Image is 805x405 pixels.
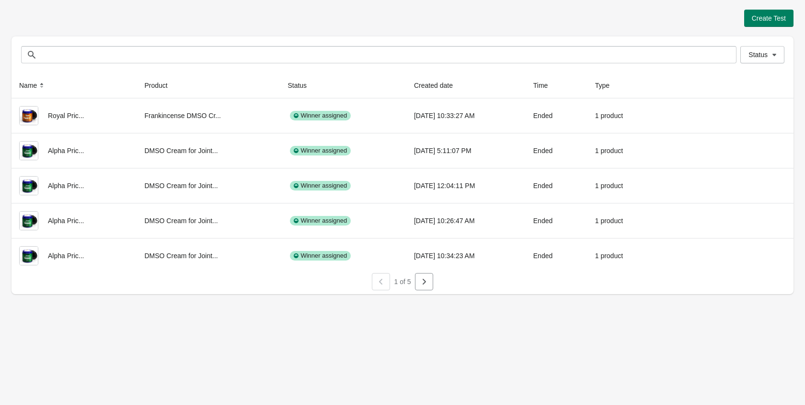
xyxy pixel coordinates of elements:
[140,77,181,94] button: Product
[740,46,784,63] button: Status
[595,106,647,125] div: 1 product
[533,211,580,230] div: Ended
[414,141,518,160] div: [DATE] 5:11:07 PM
[752,14,786,22] span: Create Test
[533,141,580,160] div: Ended
[591,77,623,94] button: Type
[595,246,647,265] div: 1 product
[595,211,647,230] div: 1 product
[595,141,647,160] div: 1 product
[394,278,411,286] span: 1 of 5
[290,216,351,226] div: Winner assigned
[414,246,518,265] div: [DATE] 10:34:23 AM
[144,211,272,230] div: DMSO Cream for Joint...
[19,106,129,125] div: Royal Pric...
[533,246,580,265] div: Ended
[410,77,466,94] button: Created date
[595,176,647,195] div: 1 product
[19,211,129,230] div: Alpha Pric...
[290,111,351,120] div: Winner assigned
[144,246,272,265] div: DMSO Cream for Joint...
[19,176,129,195] div: Alpha Pric...
[290,146,351,155] div: Winner assigned
[10,367,40,395] iframe: chat widget
[144,141,272,160] div: DMSO Cream for Joint...
[533,176,580,195] div: Ended
[19,141,129,160] div: Alpha Pric...
[414,176,518,195] div: [DATE] 12:04:11 PM
[290,251,351,261] div: Winner assigned
[744,10,793,27] button: Create Test
[414,211,518,230] div: [DATE] 10:26:47 AM
[144,106,272,125] div: Frankincense DMSO Cr...
[144,176,272,195] div: DMSO Cream for Joint...
[748,51,768,59] span: Status
[533,106,580,125] div: Ended
[414,106,518,125] div: [DATE] 10:33:27 AM
[15,77,50,94] button: Name
[290,181,351,191] div: Winner assigned
[19,246,129,265] div: Alpha Pric...
[284,77,320,94] button: Status
[529,77,562,94] button: Time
